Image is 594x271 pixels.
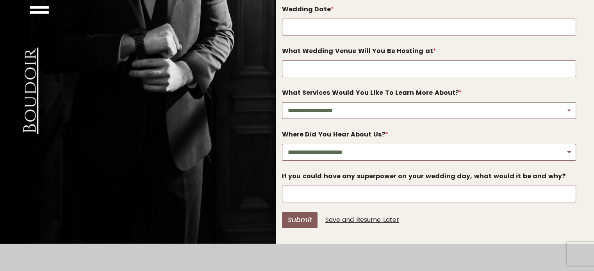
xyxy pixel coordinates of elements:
label: If you could have any superpower on your wedding day, what would it be and why? [282,172,576,180]
label: What Wedding Venue Will You Be Hosting at [282,47,576,55]
label: What Services Would You Like To Learn More About? [282,89,576,96]
label: Wedding Date [282,5,576,13]
label: Where Did You Hear About Us? [282,131,576,138]
a: Boudoir [18,48,42,134]
button: Submit [282,212,318,228]
a: Save and Resume Later [325,215,399,224]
